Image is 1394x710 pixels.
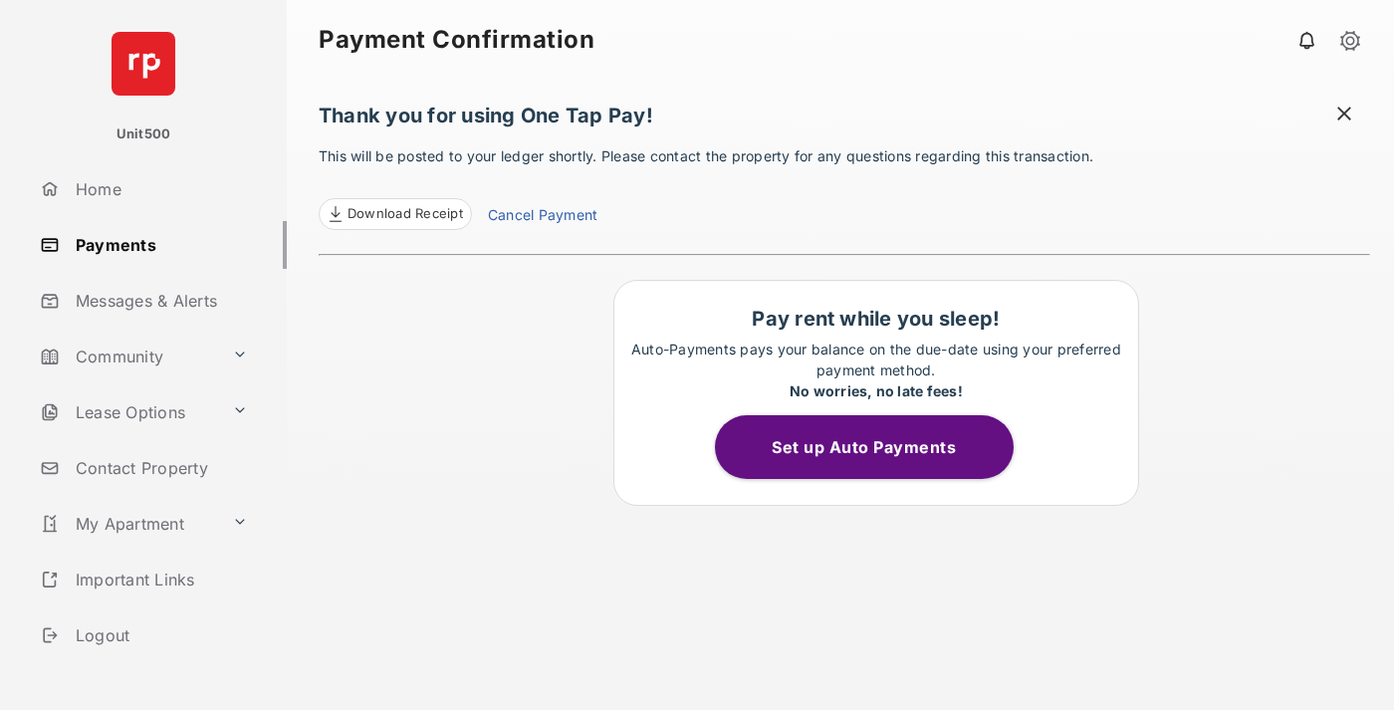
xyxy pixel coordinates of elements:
h1: Pay rent while you sleep! [624,307,1128,331]
a: Community [32,333,224,380]
div: No worries, no late fees! [624,380,1128,401]
p: Unit500 [116,124,171,144]
a: Logout [32,611,287,659]
a: Download Receipt [319,198,472,230]
a: Contact Property [32,444,287,492]
p: This will be posted to your ledger shortly. Please contact the property for any questions regardi... [319,145,1370,230]
strong: Payment Confirmation [319,28,594,52]
a: Payments [32,221,287,269]
span: Download Receipt [348,204,463,224]
p: Auto-Payments pays your balance on the due-date using your preferred payment method. [624,339,1128,401]
h1: Thank you for using One Tap Pay! [319,104,1370,137]
a: Messages & Alerts [32,277,287,325]
a: Home [32,165,287,213]
a: Cancel Payment [488,204,597,230]
a: Set up Auto Payments [715,437,1038,457]
img: svg+xml;base64,PHN2ZyB4bWxucz0iaHR0cDovL3d3dy53My5vcmcvMjAwMC9zdmciIHdpZHRoPSI2NCIgaGVpZ2h0PSI2NC... [112,32,175,96]
a: Lease Options [32,388,224,436]
button: Set up Auto Payments [715,415,1014,479]
a: My Apartment [32,500,224,548]
a: Important Links [32,556,256,603]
